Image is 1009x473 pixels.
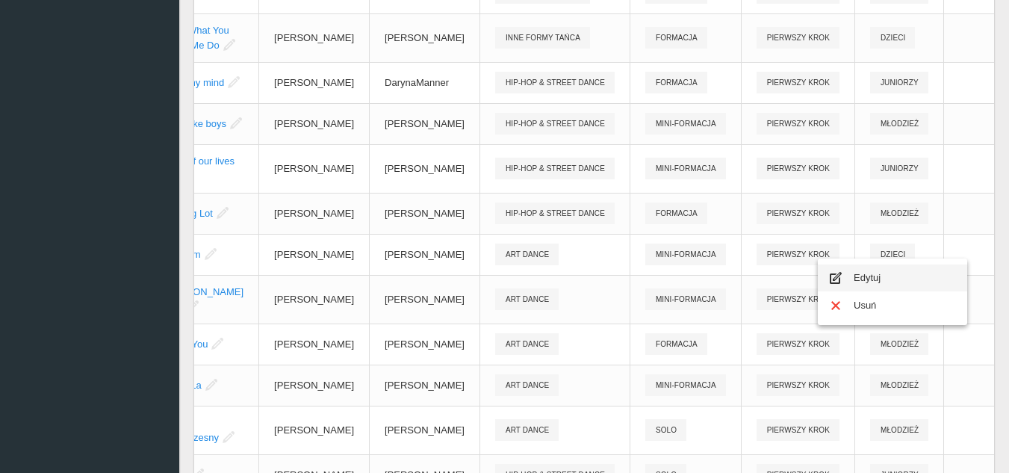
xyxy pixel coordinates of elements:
[164,155,235,167] a: Time of our lives
[259,193,370,234] td: [PERSON_NAME]
[870,27,915,49] span: Dzieci
[645,419,686,441] span: Solo
[164,286,243,312] a: [PERSON_NAME] Dwa
[818,292,967,319] a: Usuń
[164,25,229,51] a: Look What You Made Me Do
[645,333,707,355] span: Formacja
[164,77,224,88] a: Lose my mind
[757,244,839,265] span: Pierwszy krok
[757,419,839,441] span: Pierwszy krok
[259,13,370,62] td: [PERSON_NAME]
[645,244,726,265] span: MIni-formacja
[495,288,559,310] span: ART DANCE
[870,244,915,265] span: Dzieci
[495,419,559,441] span: ART DANCE
[757,158,839,179] span: Pierwszy krok
[259,275,370,324] td: [PERSON_NAME]
[870,374,928,396] span: Młodzież
[495,158,615,179] span: HIP-HOP & STREET DANCE
[370,13,480,62] td: [PERSON_NAME]
[645,113,726,135] span: MIni-formacja
[164,249,200,260] a: Titanium
[370,275,480,324] td: [PERSON_NAME]
[757,72,839,93] span: Pierwszy krok
[870,72,928,93] span: Juniorzy
[259,234,370,275] td: [PERSON_NAME]
[645,72,707,93] span: Formacja
[757,203,839,224] span: Pierwszy krok
[645,158,726,179] span: MIni-formacja
[870,203,928,224] span: Młodzież
[495,113,615,135] span: HIP-HOP & STREET DANCE
[164,417,219,443] a: impro współczesny
[370,62,480,103] td: DarynaManner
[259,62,370,103] td: [PERSON_NAME]
[259,324,370,365] td: [PERSON_NAME]
[259,365,370,406] td: [PERSON_NAME]
[757,374,839,396] span: Pierwszy krok
[645,203,707,224] span: Formacja
[259,406,370,454] td: [PERSON_NAME]
[870,113,928,135] span: Młodzież
[259,144,370,193] td: [PERSON_NAME]
[370,406,480,454] td: [PERSON_NAME]
[495,203,615,224] span: HIP-HOP & STREET DANCE
[370,103,480,144] td: [PERSON_NAME]
[370,193,480,234] td: [PERSON_NAME]
[645,27,707,49] span: Formacja
[757,27,839,49] span: Pierwszy krok
[757,288,839,310] span: Pierwszy krok
[495,333,559,355] span: ART DANCE
[870,419,928,441] span: Młodzież
[370,324,480,365] td: [PERSON_NAME]
[370,365,480,406] td: [PERSON_NAME]
[757,333,839,355] span: Pierwszy krok
[495,244,559,265] span: ART DANCE
[870,333,928,355] span: Młodzież
[164,118,226,129] a: No broke boys
[259,103,370,144] td: [PERSON_NAME]
[370,144,480,193] td: [PERSON_NAME]
[870,158,928,179] span: Juniorzy
[370,234,480,275] td: [PERSON_NAME]
[164,380,202,391] a: La La La
[164,208,213,219] a: Parking Lot
[757,113,839,135] span: Pierwszy krok
[818,265,967,291] a: Edytuj
[645,374,726,396] span: MIni-formacja
[495,374,559,396] span: ART DANCE
[645,288,726,310] span: MIni-formacja
[495,72,615,93] span: HIP-HOP & STREET DANCE
[495,27,590,49] span: INNE FORMY TAŃCA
